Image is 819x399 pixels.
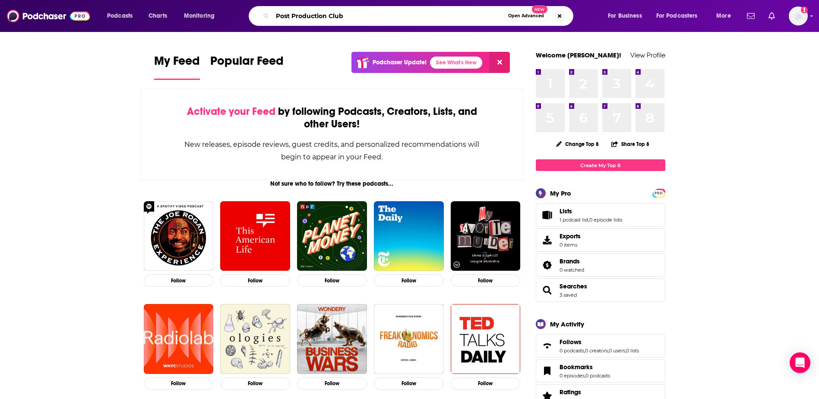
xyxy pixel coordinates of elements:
a: See What's New [430,57,482,69]
span: Podcasts [107,10,133,22]
a: 3 saved [560,292,577,298]
span: Brands [536,253,665,277]
span: Charts [149,10,167,22]
img: My Favorite Murder with Karen Kilgariff and Georgia Hardstark [451,201,521,271]
button: Follow [297,377,367,390]
span: , [625,348,626,354]
div: My Pro [550,189,571,197]
button: open menu [602,9,653,23]
a: Brands [539,259,556,271]
span: Bookmarks [560,363,593,371]
a: 0 podcasts [560,348,584,354]
a: Ologies with Alie Ward [220,304,290,374]
button: Follow [220,377,290,390]
a: Follows [539,340,556,352]
a: My Feed [154,54,200,80]
span: For Podcasters [656,10,698,22]
span: For Business [608,10,642,22]
a: Charts [143,9,172,23]
a: The Daily [374,201,444,271]
button: Share Top 8 [611,136,650,152]
span: My Feed [154,54,200,73]
span: Bookmarks [536,359,665,383]
a: Popular Feed [210,54,284,80]
a: Follows [560,338,639,346]
span: Follows [536,334,665,358]
span: Open Advanced [508,14,544,18]
a: 0 episode lists [589,217,622,223]
a: 0 users [609,348,625,354]
a: Business Wars [297,304,367,374]
button: Follow [297,274,367,287]
a: Brands [560,257,584,265]
img: Podchaser - Follow, Share and Rate Podcasts [7,8,90,24]
a: 1 podcast list [560,217,588,223]
span: Activate your Feed [187,105,275,118]
span: Lists [536,203,665,227]
button: Follow [451,377,521,390]
a: Lists [560,207,622,215]
span: Exports [560,232,581,240]
a: 0 podcasts [585,373,610,379]
span: New [532,5,547,13]
a: View Profile [630,51,665,59]
span: Popular Feed [210,54,284,73]
span: More [716,10,731,22]
svg: Add a profile image [801,6,808,13]
span: Lists [560,207,572,215]
img: Radiolab [144,304,214,374]
a: 0 episodes [560,373,585,379]
span: Exports [539,234,556,246]
a: Planet Money [297,201,367,271]
button: open menu [101,9,144,23]
a: 0 creators [585,348,608,354]
span: Follows [560,338,582,346]
img: TED Talks Daily [451,304,521,374]
img: User Profile [789,6,808,25]
a: Freakonomics Radio [374,304,444,374]
a: Searches [539,284,556,296]
button: Follow [374,377,444,390]
input: Search podcasts, credits, & more... [272,9,504,23]
a: Show notifications dropdown [765,9,778,23]
span: Monitoring [184,10,215,22]
div: Open Intercom Messenger [790,352,810,373]
div: Not sure who to follow? Try these podcasts... [140,180,524,187]
button: Follow [144,377,214,390]
a: Bookmarks [560,363,610,371]
p: Podchaser Update! [373,59,427,66]
a: Bookmarks [539,365,556,377]
button: Change Top 8 [551,139,604,149]
a: Create My Top 8 [536,159,665,171]
button: Follow [374,274,444,287]
button: open menu [178,9,226,23]
a: Searches [560,282,587,290]
span: , [584,348,585,354]
img: The Joe Rogan Experience [144,201,214,271]
span: Logged in as Shift_2 [789,6,808,25]
div: Search podcasts, credits, & more... [257,6,582,26]
a: Show notifications dropdown [743,9,758,23]
a: PRO [654,190,664,196]
span: , [588,217,589,223]
a: Exports [536,228,665,252]
button: open menu [651,9,710,23]
button: Follow [451,274,521,287]
span: Ratings [560,388,581,396]
button: Follow [144,274,214,287]
button: Open AdvancedNew [504,11,548,21]
a: Welcome [PERSON_NAME]! [536,51,621,59]
img: This American Life [220,201,290,271]
span: 0 items [560,242,581,248]
a: Ratings [560,388,610,396]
